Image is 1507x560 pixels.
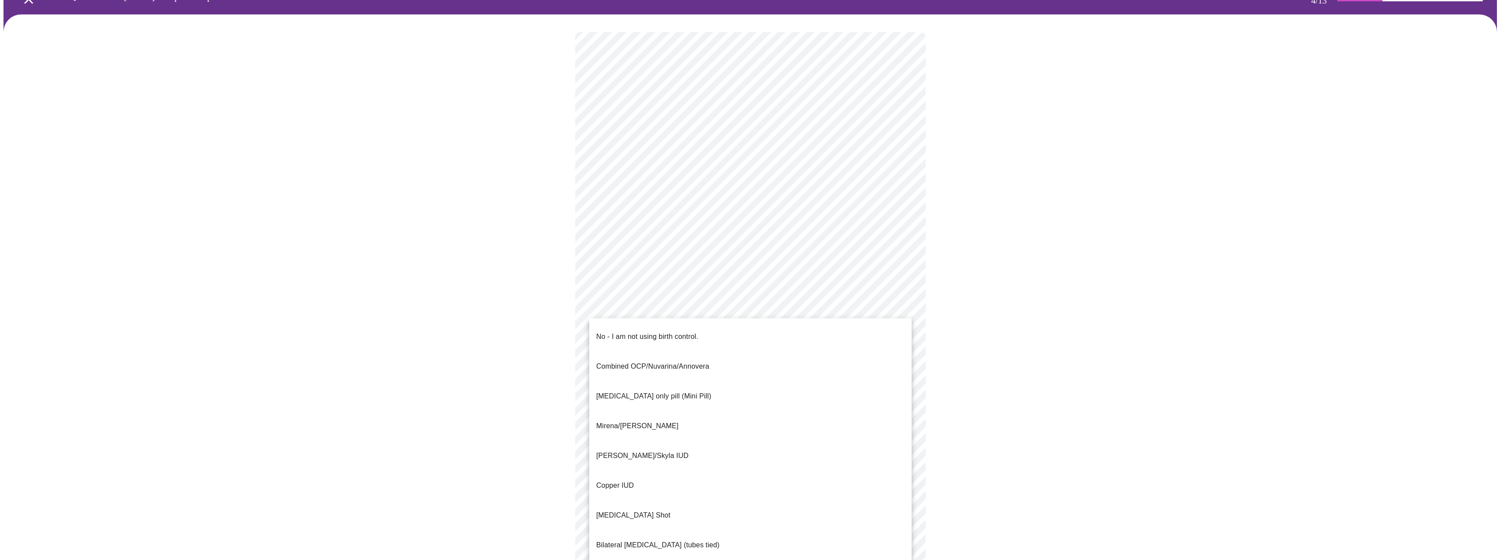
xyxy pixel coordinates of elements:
[596,451,689,461] p: [PERSON_NAME]/Skyla IUD
[596,331,698,342] p: No - I am not using birth control.
[596,480,634,491] p: Copper IUD
[596,391,711,402] p: [MEDICAL_DATA] only pill (Mini Pill)
[596,421,679,431] p: Mirena/[PERSON_NAME]
[596,540,720,550] p: Bilateral [MEDICAL_DATA] (tubes tied)
[596,361,709,372] p: Combined OCP/Nuvarina/Annovera
[596,510,670,521] p: [MEDICAL_DATA] Shot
